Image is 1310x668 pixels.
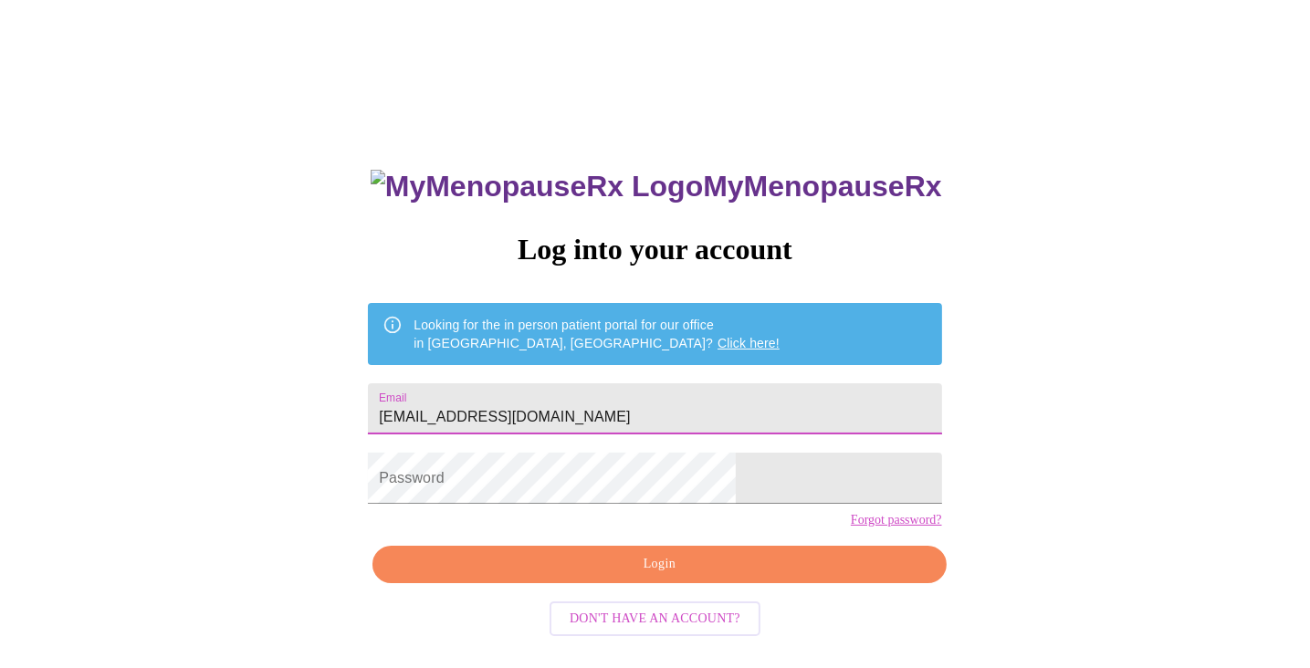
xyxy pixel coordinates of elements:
[718,336,780,350] a: Click here!
[372,546,946,583] button: Login
[570,608,740,631] span: Don't have an account?
[371,170,703,204] img: MyMenopauseRx Logo
[545,610,765,625] a: Don't have an account?
[368,233,941,266] h3: Log into your account
[550,601,760,637] button: Don't have an account?
[371,170,942,204] h3: MyMenopauseRx
[414,308,780,360] div: Looking for the in person patient portal for our office in [GEOGRAPHIC_DATA], [GEOGRAPHIC_DATA]?
[851,513,942,527] a: Forgot password?
[393,553,925,576] span: Login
